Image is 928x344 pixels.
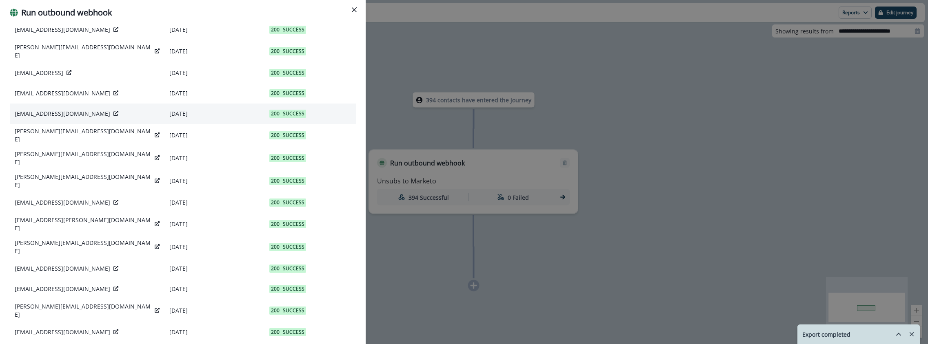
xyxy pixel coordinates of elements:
p: 200 [271,198,280,207]
p: [PERSON_NAME][EMAIL_ADDRESS][DOMAIN_NAME] [15,173,151,189]
p: 200 [271,265,280,273]
p: 200 [271,285,280,293]
p: Success [283,285,304,293]
p: 200 [271,26,280,34]
p: [DATE] [169,69,260,77]
p: [DATE] [169,47,260,55]
p: [EMAIL_ADDRESS][DOMAIN_NAME] [15,110,110,118]
p: [DATE] [169,243,260,251]
button: hide-exports [886,325,902,344]
p: [DATE] [169,110,260,118]
p: [EMAIL_ADDRESS] [15,69,63,77]
p: [DATE] [169,198,260,207]
p: Success [283,47,304,55]
p: [EMAIL_ADDRESS][DOMAIN_NAME] [15,198,110,207]
p: Success [283,177,304,185]
p: [PERSON_NAME][EMAIL_ADDRESS][DOMAIN_NAME] [15,302,151,319]
p: [DATE] [169,307,260,315]
p: [PERSON_NAME][EMAIL_ADDRESS][DOMAIN_NAME] [15,150,151,166]
p: 200 [271,220,280,228]
p: 200 [271,154,280,162]
p: 200 [271,243,280,251]
p: Success [283,328,304,336]
button: Close [348,3,361,16]
p: 200 [271,69,280,77]
p: 200 [271,307,280,315]
p: [DATE] [169,26,260,34]
p: Success [283,154,304,162]
p: Success [283,243,304,251]
p: Success [283,220,304,228]
p: 200 [271,47,280,55]
p: 200 [271,110,280,118]
p: [DATE] [169,220,260,228]
p: [DATE] [169,154,260,162]
p: Success [283,265,304,273]
p: [DATE] [169,131,260,139]
p: [PERSON_NAME][EMAIL_ADDRESS][DOMAIN_NAME] [15,127,151,143]
p: [PERSON_NAME][EMAIL_ADDRESS][DOMAIN_NAME] [15,43,151,60]
p: 200 [271,177,280,185]
p: Success [283,131,304,139]
p: Export completed [802,330,850,339]
p: Success [283,198,304,207]
p: [EMAIL_ADDRESS][DOMAIN_NAME] [15,26,110,34]
p: Success [283,307,304,315]
button: Remove-exports [905,328,918,340]
p: 200 [271,131,280,139]
p: [DATE] [169,89,260,97]
p: [DATE] [169,328,260,336]
p: Success [283,26,304,34]
button: hide-exports [892,328,905,340]
p: [DATE] [169,265,260,273]
p: [EMAIL_ADDRESS][DOMAIN_NAME] [15,89,110,97]
p: [DATE] [169,177,260,185]
p: [PERSON_NAME][EMAIL_ADDRESS][DOMAIN_NAME] [15,239,151,255]
p: Success [283,110,304,118]
p: Success [283,89,304,97]
p: Success [283,69,304,77]
p: [EMAIL_ADDRESS][DOMAIN_NAME] [15,285,110,293]
p: [EMAIL_ADDRESS][PERSON_NAME][DOMAIN_NAME] [15,216,151,232]
p: [EMAIL_ADDRESS][DOMAIN_NAME] [15,265,110,273]
p: [EMAIL_ADDRESS][DOMAIN_NAME] [15,328,110,336]
p: Run outbound webhook [21,7,112,19]
p: [DATE] [169,285,260,293]
p: 200 [271,328,280,336]
p: 200 [271,89,280,97]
